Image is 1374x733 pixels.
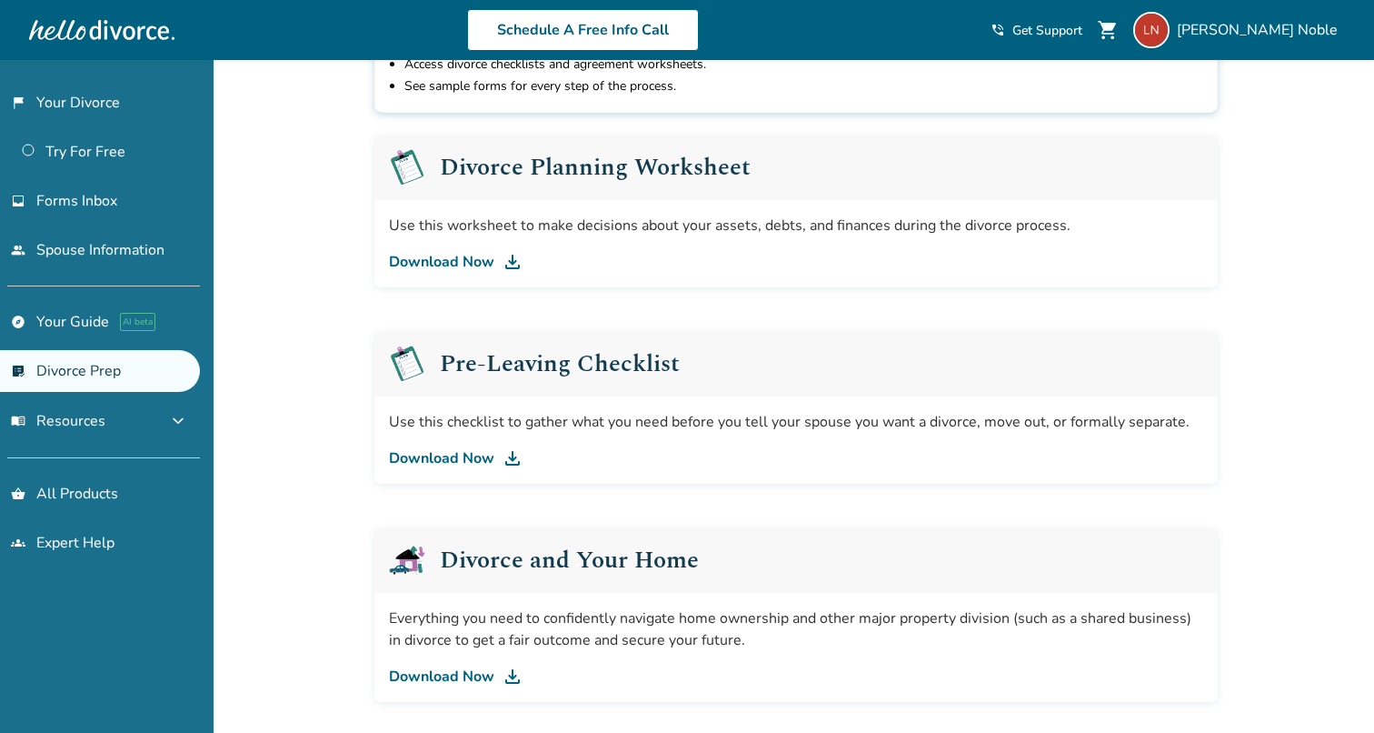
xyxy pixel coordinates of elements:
span: [PERSON_NAME] Noble [1177,20,1345,40]
span: explore [11,315,25,329]
iframe: Chat Widget [1283,646,1374,733]
span: list_alt_check [11,364,25,378]
span: flag_2 [11,95,25,110]
span: Forms Inbox [36,191,117,211]
a: Download Now [389,447,1203,469]
span: groups [11,536,25,550]
div: Use this checklist to gather what you need before you tell your spouse you want a divorce, move o... [389,411,1203,433]
a: Download Now [389,251,1203,273]
span: people [11,243,25,257]
img: lisasnoble01@gmail.com [1133,12,1170,48]
a: Schedule A Free Info Call [467,9,699,51]
span: Get Support [1012,22,1082,39]
h2: Divorce Planning Worksheet [440,156,751,179]
span: Resources [11,411,105,431]
img: Pre-Leaving Checklist [389,149,425,186]
span: expand_more [167,410,189,432]
span: shopping_basket [11,487,25,501]
a: phone_in_talkGet Support [991,22,1082,39]
img: DL [502,666,523,688]
a: Download Now [389,666,1203,688]
li: See sample forms for every step of the process. [404,75,1050,97]
span: phone_in_talk [991,23,1005,37]
span: menu_book [11,414,25,428]
div: Everything you need to confidently navigate home ownership and other major property division (suc... [389,607,1203,651]
h2: Pre-Leaving Checklist [440,352,680,376]
span: AI beta [120,313,155,331]
div: Use this worksheet to make decisions about your assets, debts, and finances during the divorce pr... [389,215,1203,236]
img: Divorce and Your Home [389,542,425,578]
span: inbox [11,194,25,208]
span: shopping_cart [1097,19,1119,41]
h2: Divorce and Your Home [440,548,699,572]
img: DL [502,447,523,469]
img: Pre-Leaving Checklist [389,346,425,382]
img: DL [502,251,523,273]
